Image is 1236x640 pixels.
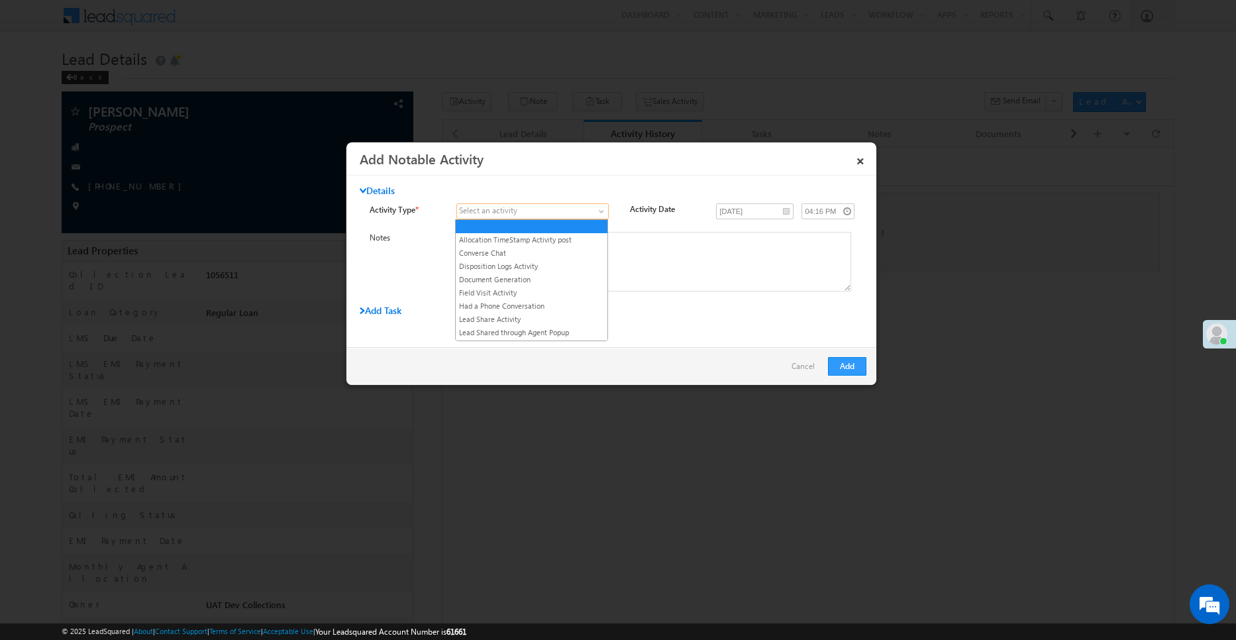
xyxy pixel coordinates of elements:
a: Field Visit Activity [456,287,607,299]
label: Notes [370,232,443,244]
div: All Time [271,15,297,27]
textarea: Type your message and hit 'Enter' [17,123,242,397]
h3: Add Notable Activity [360,147,849,170]
span: Add Task [360,304,401,317]
a: Lead Share Activity [456,313,607,325]
a: Terms of Service [209,627,261,635]
a: Allocation TimeStamp Activity post [456,234,607,246]
a: Converse Chat [456,247,607,259]
span: © 2025 LeadSquared | | | | | [62,625,466,638]
div: Sales Activity,Email Bounced,Email Link Clicked,Email Marked Spam,Email Opened & 56 more.. [66,11,215,30]
label: Activity Type [370,203,443,216]
a: Contact Support [155,627,207,635]
button: Add [828,357,866,376]
a: Acceptable Use [263,627,313,635]
span: Your Leadsquared Account Number is [315,627,466,637]
span: 61661 [446,627,466,637]
a: About [134,627,153,635]
a: × [849,147,872,170]
div: Minimize live chat window [217,7,249,38]
div: No activities found! [13,45,717,125]
label: Activity Date [630,203,703,215]
em: Start Chat [180,408,240,426]
a: Had a Phone Conversation [456,300,607,312]
span: Time [242,10,260,30]
span: Activity Type [13,10,59,30]
a: Disposition Logs Activity [456,260,607,272]
span: Details [360,185,395,197]
div: 61 Selected [70,15,107,27]
img: d_60004797649_company_0_60004797649 [23,70,56,87]
div: Chat with us now [69,70,223,87]
a: Lead updated [456,340,607,352]
a: Document Generation [456,274,607,286]
a: Cancel [792,357,821,382]
div: Select an activity [459,205,517,217]
a: Lead Shared through Agent Popup [456,327,607,339]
